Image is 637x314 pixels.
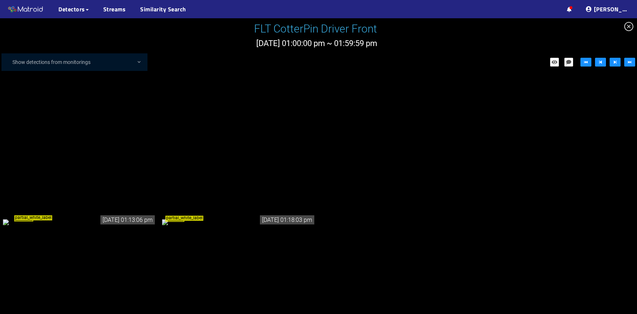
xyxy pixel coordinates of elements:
div: [DATE] 01:18:03 pm [260,215,314,224]
a: Similarity Search [140,5,186,14]
div: Show detections from monitorings [9,55,147,69]
div: [DATE] 01:13:06 pm [100,215,155,224]
button: fast-backward [580,58,591,67]
span: step-backward [598,60,603,65]
a: Streams [103,5,126,14]
span: Detectors [58,5,85,14]
button: step-backward [595,58,606,67]
button: fast-forward [624,58,635,67]
span: step-forward [613,60,618,65]
span: fast-backward [583,60,588,65]
span: fast-forward [627,60,632,65]
img: Matroid logo [7,4,44,15]
span: partial_white_label [165,216,203,221]
button: step-forward [610,58,621,67]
